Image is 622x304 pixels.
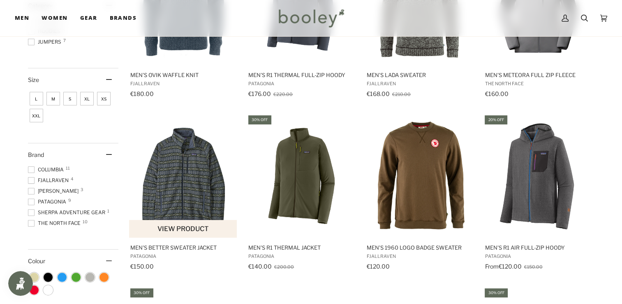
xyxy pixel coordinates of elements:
[44,285,53,295] span: Colour: White
[485,81,591,87] span: The North Face
[80,92,94,105] span: Size: XL
[129,114,238,273] a: Men's Better Sweater Jacket
[483,114,592,273] a: Men's R1 Air Full-Zip Hoody
[248,90,271,97] span: €176.00
[485,288,507,297] div: 30% off
[68,198,71,202] span: 9
[248,253,355,259] span: Patagonia
[107,209,109,213] span: 1
[130,90,154,97] span: €180.00
[72,273,81,282] span: Colour: Green
[248,71,355,79] span: Men's R1 Thermal Full-Zip Hoody
[365,114,474,273] a: Men's 1960 Logo Badge Sweater
[130,71,237,79] span: Men's Ovik Waffle Knit
[130,81,237,87] span: Fjallraven
[485,90,508,97] span: €160.00
[248,263,272,270] span: €140.00
[86,273,95,282] span: Colour: Grey
[30,285,39,295] span: Colour: Red
[71,177,73,181] span: 4
[30,92,43,105] span: Size: L
[63,92,77,105] span: Size: S
[28,220,83,227] span: The North Face
[46,92,60,105] span: Size: M
[485,263,498,270] span: From
[28,209,108,216] span: Sherpa Adventure Gear
[524,264,542,270] span: €150.00
[80,14,97,22] span: Gear
[8,271,33,296] iframe: Button to open loyalty program pop-up
[367,253,473,259] span: Fjallraven
[15,14,29,22] span: Men
[130,288,153,297] div: 30% off
[367,81,473,87] span: Fjallraven
[109,14,136,22] span: Brands
[483,122,592,231] img: Patagonia Men's R1 Air Full-Zip Hoody Forge Grey - Booley Galway
[28,38,64,46] span: Jumpers
[248,81,355,87] span: Patagonia
[274,264,294,270] span: €200.00
[248,115,271,124] div: 30% off
[28,177,71,184] span: Fjallraven
[44,273,53,282] span: Colour: Black
[367,244,473,251] span: Men's 1960 Logo Badge Sweater
[130,253,237,259] span: Patagonia
[248,244,355,251] span: Men's R1 Thermal Jacket
[30,109,43,122] span: Size: XXL
[28,187,81,195] span: [PERSON_NAME]
[365,122,474,231] img: Fjallraven Men's 1960 Logo Badge Sweater Dark Oak - Booley Galway
[129,220,237,238] button: View product
[498,263,521,270] span: €120.00
[367,90,390,97] span: €168.00
[367,263,390,270] span: €120.00
[129,122,238,231] img: Patagonia Men's Better Sweater Jacket Woven Together / Smolder Blue - Booley Galway
[63,38,66,42] span: 7
[28,166,66,173] span: Columbia
[247,114,356,273] a: Men's R1 Thermal Jacket
[273,91,293,97] span: €220.00
[275,6,347,30] img: Booley
[28,257,51,264] span: Colour
[30,273,39,282] span: Colour: Beige
[28,198,69,206] span: Patagonia
[485,115,507,124] div: 20% off
[58,273,67,282] span: Colour: Blue
[97,92,111,105] span: Size: XS
[485,71,591,79] span: Men's Meteora Full Zip Fleece
[99,273,109,282] span: Colour: Orange
[28,151,44,158] span: Brand
[81,187,83,192] span: 3
[66,166,70,170] span: 11
[130,263,154,270] span: €150.00
[392,91,411,97] span: €210.00
[485,253,591,259] span: Patagonia
[367,71,473,79] span: Men's Lada Sweater
[83,220,88,224] span: 10
[28,76,39,83] span: Size
[42,14,67,22] span: Women
[485,244,591,251] span: Men's R1 Air Full-Zip Hoody
[130,244,237,251] span: Men's Better Sweater Jacket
